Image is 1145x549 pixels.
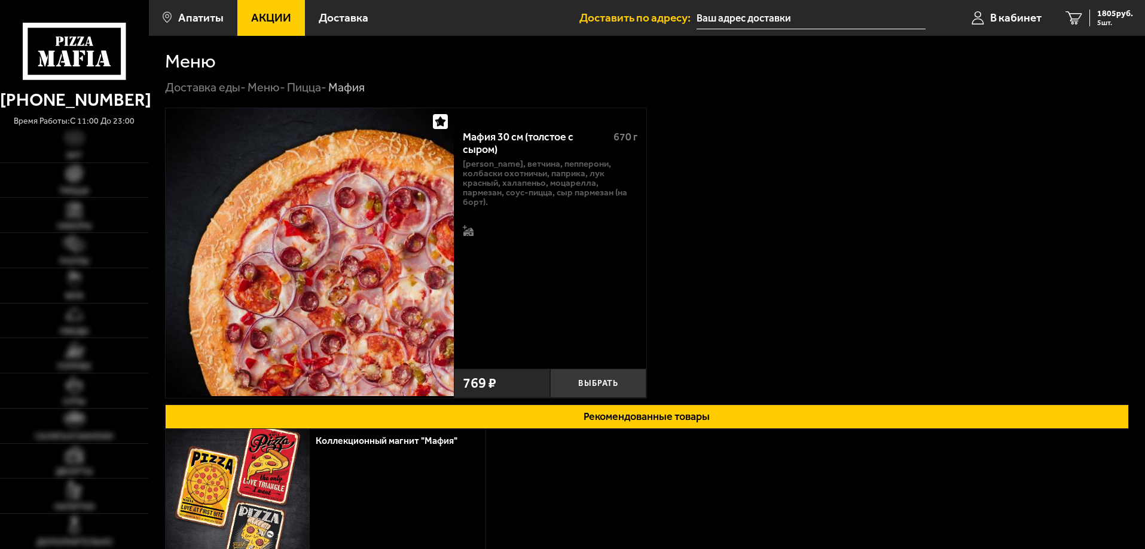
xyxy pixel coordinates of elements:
[57,222,91,231] span: Наборы
[1097,19,1133,26] span: 5 шт.
[1097,10,1133,18] span: 1805 руб.
[463,131,603,157] div: Мафия 30 см (толстое с сыром)
[63,398,86,406] span: Супы
[613,130,637,143] span: 670 г
[66,152,83,160] span: Хит
[56,468,93,476] span: Десерты
[60,327,88,336] span: Обеды
[54,503,94,511] span: Напитки
[697,7,926,29] input: Ваш адрес доставки
[60,187,89,195] span: Пицца
[579,12,697,23] span: Доставить по адресу:
[165,404,1129,429] button: Рекомендованные товары
[65,292,84,300] span: WOK
[166,108,454,396] img: Мафия 30 см (толстое с сыром)
[165,52,216,71] h1: Меню
[178,12,224,23] span: Апатиты
[463,160,637,207] p: [PERSON_NAME], ветчина, пепперони, колбаски охотничьи, паприка, лук красный, халапеньо, моцарелла...
[248,80,285,94] a: Меню-
[60,257,89,266] span: Роллы
[287,80,326,94] a: Пицца-
[316,435,469,446] a: Коллекционный магнит "Мафия"
[251,12,291,23] span: Акции
[463,376,496,391] span: 769 ₽
[57,363,91,371] span: Горячее
[550,369,646,398] button: Выбрать
[990,12,1042,23] span: В кабинет
[328,80,365,96] div: Мафия
[319,12,368,23] span: Доставка
[166,108,454,398] a: Мафия 30 см (толстое с сыром)
[36,538,112,547] span: Дополнительно
[165,80,246,94] a: Доставка еды-
[35,433,113,441] span: Салаты и закуски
